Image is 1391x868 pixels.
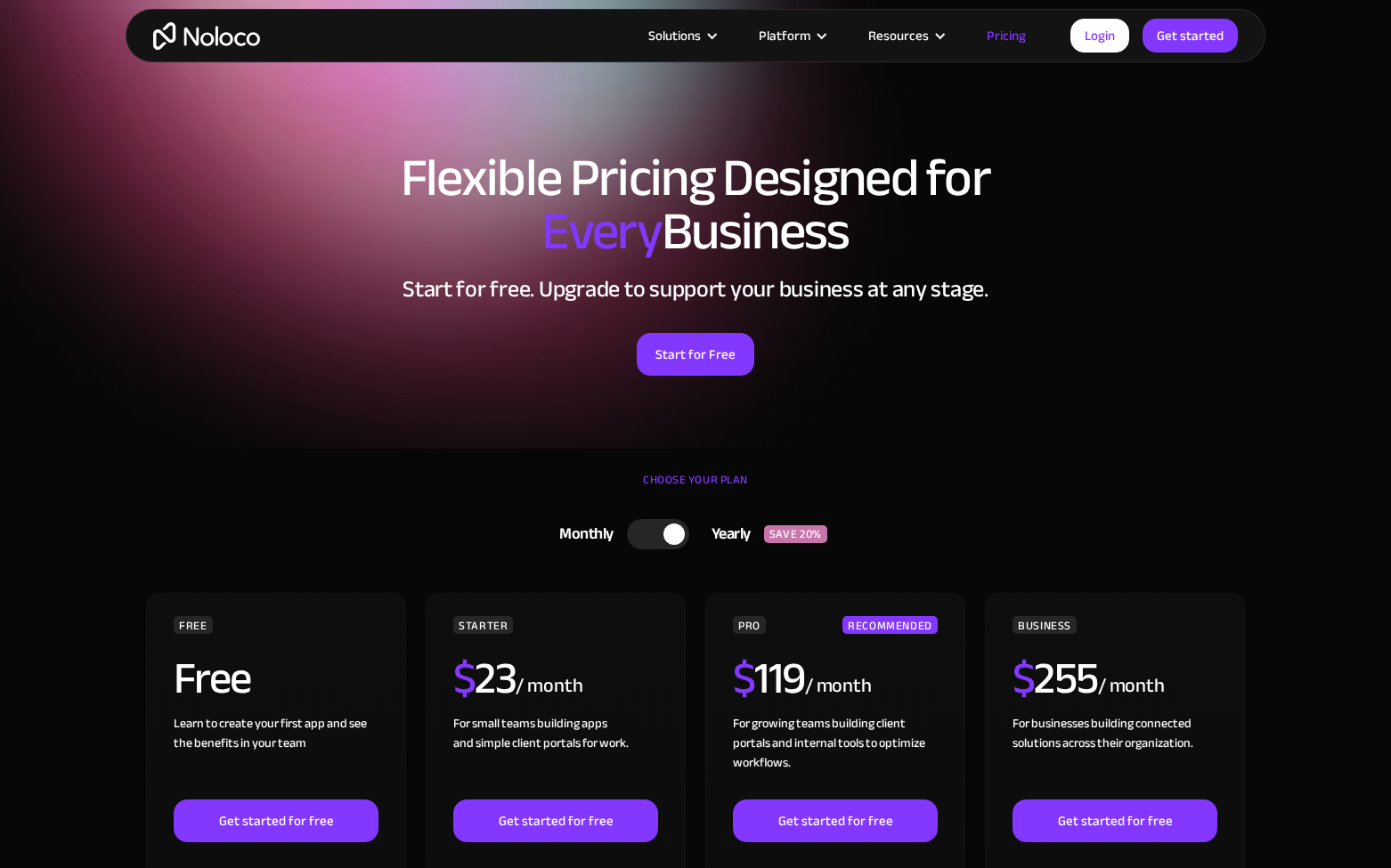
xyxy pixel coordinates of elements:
a: Get started [1143,19,1238,53]
a: Get started for free [1013,799,1217,842]
a: home [153,22,260,50]
div: PRO [733,616,766,634]
div: Platform [736,24,846,47]
h2: 255 [1013,656,1098,701]
div: SAVE 20% [764,525,827,543]
div: / month [805,672,872,701]
div: BUSINESS [1013,616,1077,634]
div: Solutions [648,24,701,47]
div: Learn to create your first app and see the benefits in your team ‍ [174,714,378,799]
h2: 23 [453,656,517,701]
div: Yearly [689,521,764,548]
div: Resources [868,24,929,47]
div: For businesses building connected solutions across their organization. ‍ [1013,714,1217,799]
span: Every [541,182,662,281]
div: / month [516,672,582,701]
div: CHOOSE YOUR PLAN [143,466,1248,511]
h1: Flexible Pricing Designed for Business [143,151,1248,258]
h2: Start for free. Upgrade to support your business at any stage. [143,276,1248,303]
a: Login [1070,19,1129,53]
h2: Free [174,656,251,701]
div: Resources [846,24,964,47]
div: Platform [759,24,810,47]
div: For growing teams building client portals and internal tools to optimize workflows. [733,714,938,799]
a: Get started for free [733,799,938,842]
div: Solutions [626,24,736,47]
div: FREE [174,616,213,634]
a: Get started for free [174,799,378,842]
div: / month [1098,672,1165,701]
a: Pricing [964,24,1048,47]
div: RECOMMENDED [842,616,938,634]
div: For small teams building apps and simple client portals for work. ‍ [453,714,658,799]
span: $ [453,637,476,720]
span: $ [733,637,755,720]
a: Start for Free [637,333,754,376]
div: Monthly [537,521,627,548]
a: Get started for free [453,799,658,842]
h2: 119 [733,656,805,701]
span: $ [1013,637,1035,720]
div: STARTER [453,616,513,634]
